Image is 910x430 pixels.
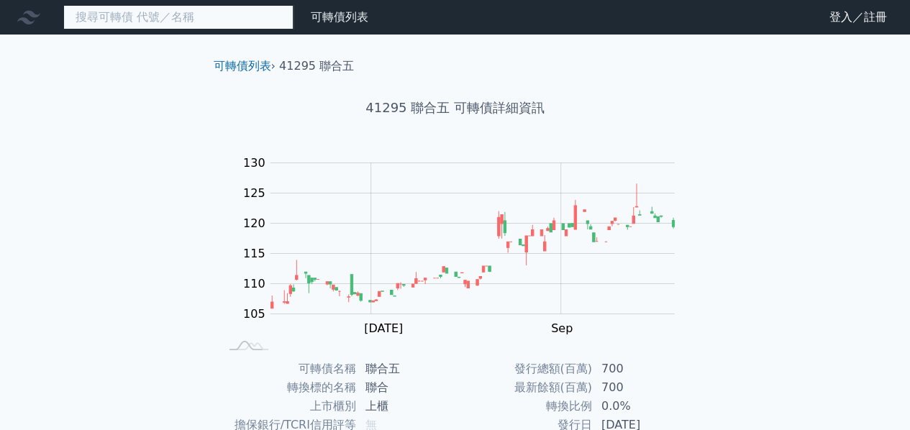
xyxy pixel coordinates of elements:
[219,360,357,378] td: 可轉債名稱
[243,247,265,260] tspan: 115
[455,378,593,397] td: 最新餘額(百萬)
[357,360,455,378] td: 聯合五
[593,397,691,416] td: 0.0%
[235,156,696,335] g: Chart
[364,321,403,335] tspan: [DATE]
[270,183,674,308] g: Series
[818,6,898,29] a: 登入／註冊
[63,5,294,29] input: 搜尋可轉債 代號／名稱
[357,378,455,397] td: 聯合
[243,186,265,200] tspan: 125
[243,216,265,230] tspan: 120
[219,397,357,416] td: 上市櫃別
[357,397,455,416] td: 上櫃
[551,321,573,335] tspan: Sep
[593,360,691,378] td: 700
[279,58,354,75] li: 41295 聯合五
[202,98,709,118] h1: 41295 聯合五 可轉債詳細資訊
[214,59,271,73] a: 可轉債列表
[243,307,265,321] tspan: 105
[214,58,276,75] li: ›
[243,277,265,291] tspan: 110
[311,10,368,24] a: 可轉債列表
[455,397,593,416] td: 轉換比例
[455,360,593,378] td: 發行總額(百萬)
[243,156,265,170] tspan: 130
[593,378,691,397] td: 700
[219,378,357,397] td: 轉換標的名稱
